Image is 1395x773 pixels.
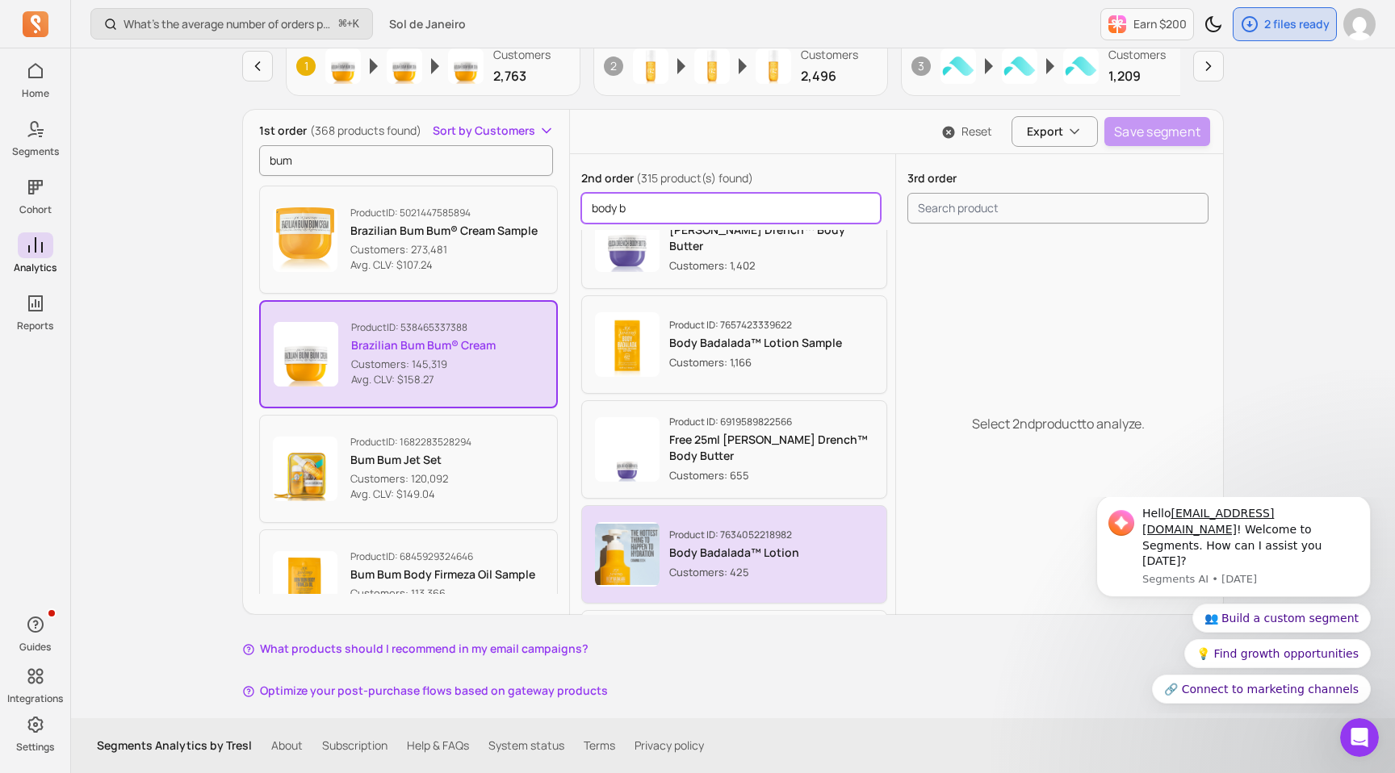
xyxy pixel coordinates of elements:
p: Product ID: 538465337388 [351,321,496,334]
button: Quick reply: 💡 Find growth opportunities [112,142,299,171]
img: Product image [273,437,337,501]
p: Customers: 145,319 [351,357,496,373]
input: search product [581,193,882,224]
p: Customers: 1,166 [669,354,842,370]
p: Product ID: 1682283528294 [350,436,471,449]
p: Cohort [19,203,52,216]
span: Sol de Janeiro [389,16,466,32]
p: Customers [1108,47,1166,63]
p: Customers: 1,402 [669,257,874,274]
button: What’s the average number of orders per customer?⌘+K [90,8,373,40]
button: Save segment [1104,117,1210,146]
button: 1Product imageProduct imageProduct imageCustomers2,763 [286,36,580,96]
img: Product image [595,312,660,377]
kbd: ⌘ [338,15,347,35]
img: Product image [595,522,660,587]
p: Bum Bum Jet Set [350,452,471,468]
p: Product ID: 7657423339622 [669,319,842,332]
p: 1st order [259,123,421,139]
img: Product image [273,207,337,272]
p: Earn $200 [1133,16,1187,32]
iframe: Intercom live chat [1340,718,1379,757]
a: Subscription [322,737,387,754]
p: Guides [19,641,51,654]
a: About [271,737,303,754]
p: Settings [16,741,54,754]
p: Product ID: 6919589822566 [669,416,874,428]
p: 2,496 [801,66,858,86]
button: Earn $200 [1100,8,1194,40]
span: (315 product(s) found) [636,170,753,186]
img: Product image [595,417,660,482]
p: Body Badalada™ Lotion [669,545,799,561]
p: Segments Analytics by Tresl [97,737,252,754]
a: System status [488,737,564,754]
img: Product image [1063,48,1099,84]
kbd: K [353,18,359,31]
span: Sort by Customers [433,123,535,139]
iframe: Intercom notifications message [1072,497,1395,713]
p: [PERSON_NAME] Drench™ Body Butter [669,222,874,254]
input: search product [907,193,1209,224]
p: Segments [12,145,59,158]
p: Analytics [14,261,57,274]
img: avatar [1343,8,1376,40]
p: Free 25ml [PERSON_NAME] Drench™ Body Butter [669,432,874,464]
p: Reports [17,320,53,332]
p: Select 2nd product to analyze. [972,414,1145,433]
p: 3rd order [907,170,1209,186]
img: Product image [325,48,361,84]
button: ProductID: 1682283528294Bum Bum Jet SetCustomers: 120,092Avg. CLV: $149.04 [259,415,558,523]
p: Customers: 655 [669,467,874,483]
a: [EMAIL_ADDRESS][DOMAIN_NAME] [70,10,202,39]
img: Product image [273,551,337,616]
button: Sol de Janeiro [379,10,475,39]
p: Customers: 273,481 [350,242,538,258]
button: ProductID: 5021447585894Brazilian Bum Bum® Cream SampleCustomers: 273,481Avg. CLV: $107.24 [259,186,558,294]
button: Optimize your post-purchase flows based on gateway products [242,683,608,699]
p: What’s the average number of orders per customer? [124,16,333,32]
a: Privacy policy [635,737,704,754]
button: Quick reply: 🔗 Connect to marketing channels [80,178,299,207]
img: Profile image for Segments AI [36,13,62,39]
img: Product image [940,48,976,84]
img: Product image [633,48,668,84]
p: Avg. CLV: $107.24 [350,257,538,274]
img: Product image [448,48,484,84]
span: 3 [911,56,931,76]
p: Message from Segments AI, sent 9w ago [70,75,287,90]
img: Product image [387,48,422,84]
p: Customers: 425 [669,564,799,580]
button: ProductID: 538465337388Brazilian Bum Bum® CreamCustomers: 145,319Avg. CLV: $158.27 [259,300,558,408]
span: 1 [296,56,316,76]
button: Guides [18,608,53,657]
button: Sort by Customers [433,123,555,139]
div: Message content [70,9,287,72]
p: Product ID: 6845929324646 [350,550,535,563]
p: Integrations [7,692,63,705]
p: Customers [493,47,551,63]
button: What products should I recommend in my email campaigns? [242,641,589,657]
p: 1,209 [1108,66,1166,86]
p: Customers: 120,092 [350,471,471,487]
div: Quick reply options [24,107,299,207]
p: 2,763 [493,66,551,86]
a: Help & FAQs [407,737,469,754]
p: Avg. CLV: $149.04 [350,487,471,503]
button: 2Product imageProduct imageProduct imageCustomers2,496 [593,36,888,96]
span: 2 [604,56,623,76]
input: search product [259,145,553,176]
div: Hello ! Welcome to Segments. How can I assist you [DATE]? [70,9,287,72]
p: Customers [801,47,858,63]
p: Customers: 113,366 [350,586,535,602]
button: Product imageProduct ID: 6919589822566Free 25ml [PERSON_NAME] Drench™ Body ButterCustomers: 655 [581,400,888,499]
span: + [339,15,359,32]
p: Brazilian Bum Bum® Cream Sample [350,223,538,239]
p: 2nd order [581,170,882,186]
button: Product imageProduct ID: 7657423339622Body Badalada™ Lotion SampleCustomers: 1,166 [581,295,888,394]
p: Home [22,87,49,100]
p: Bum Bum Body Firmeza Oil Sample [350,566,535,583]
p: 2 files ready [1264,16,1330,32]
button: 3Product imageProduct imageProduct imageCustomers1,209 [901,36,1196,96]
img: Product image [595,207,660,272]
